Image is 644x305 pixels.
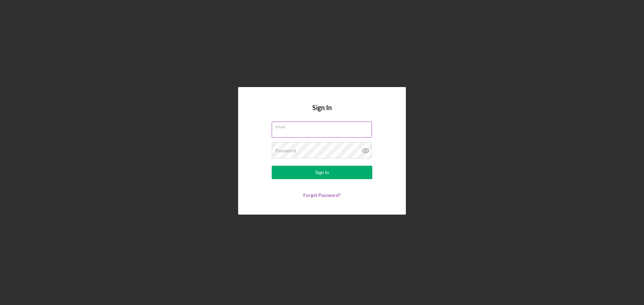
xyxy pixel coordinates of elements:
label: Email [275,122,372,129]
a: Forgot Password? [303,192,341,198]
button: Sign In [272,166,372,179]
label: Password [275,148,296,153]
h4: Sign In [312,104,332,122]
div: Sign In [315,166,329,179]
